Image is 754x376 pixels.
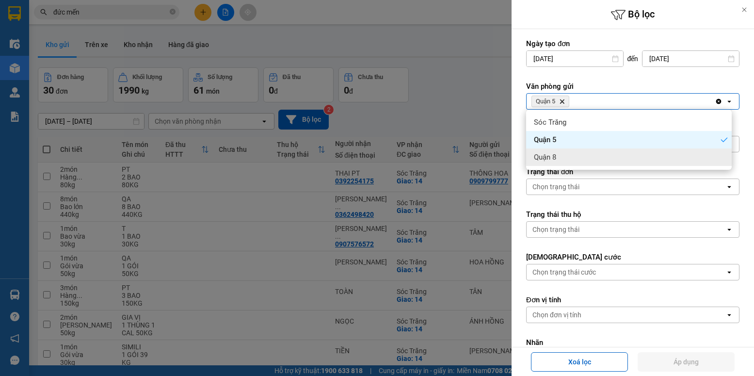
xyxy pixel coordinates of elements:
label: Trạng thái thu hộ [526,210,739,219]
input: Select a date. [642,51,739,66]
div: Chọn trạng thái cước [532,267,596,277]
ul: Menu [526,110,732,170]
span: Quận 5 [534,135,557,145]
svg: open [725,268,733,276]
input: Select a date. [527,51,623,66]
label: Văn phòng gửi [526,82,739,91]
button: Xoá lọc [531,352,628,372]
svg: open [725,98,733,105]
span: Quận 8 [534,152,556,162]
label: Đơn vị tính [526,295,739,305]
label: Ngày tạo đơn [526,39,739,49]
label: Trạng thái đơn [526,167,739,177]
label: Nhãn [526,338,739,347]
span: Quận 5, close by backspace [531,96,569,107]
button: Áp dụng [638,352,735,372]
span: Quận 5 [536,98,555,105]
label: [DEMOGRAPHIC_DATA] cước [526,252,739,262]
svg: open [725,183,733,191]
svg: open [725,226,733,233]
svg: Clear all [715,98,722,105]
input: Selected Quận 5. [571,97,572,106]
svg: open [725,311,733,319]
div: Chọn trạng thái [532,182,579,192]
span: đến [627,54,639,64]
h6: Bộ lọc [512,7,754,22]
div: Chọn đơn vị tính [532,310,581,320]
svg: Delete [559,98,565,104]
div: Chọn trạng thái [532,225,579,234]
span: Sóc Trăng [534,117,566,127]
